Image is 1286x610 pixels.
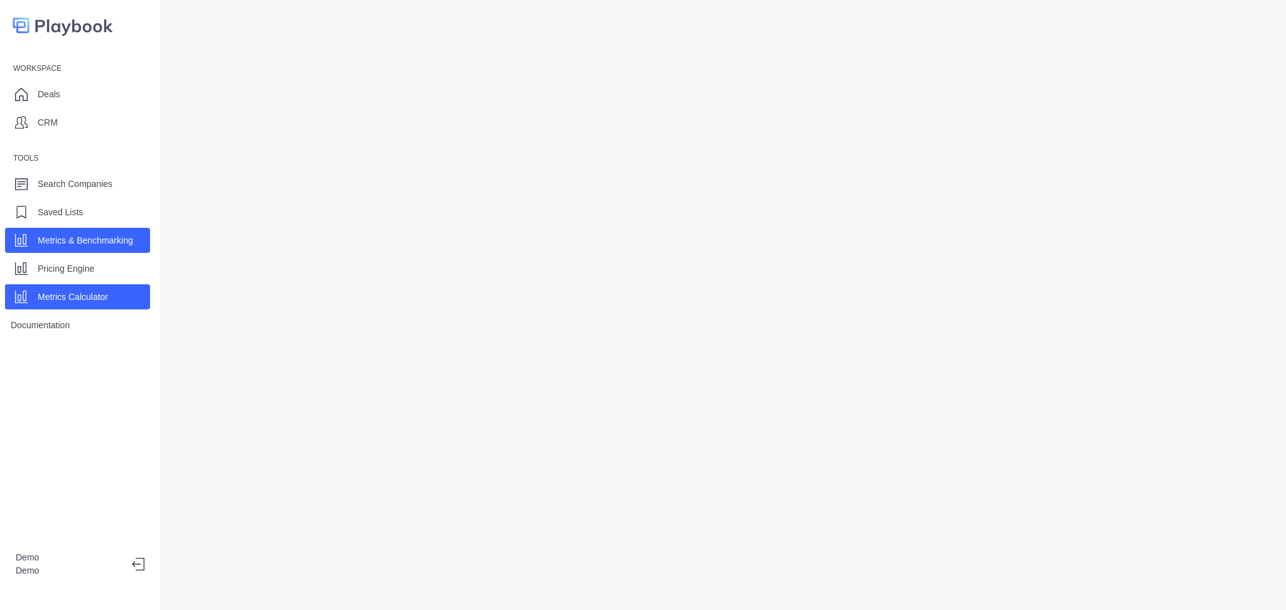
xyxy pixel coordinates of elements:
[38,234,133,247] p: Metrics & Benchmarking
[38,88,60,101] p: Deals
[38,291,108,304] p: Metrics Calculator
[38,116,58,129] p: CRM
[16,551,122,564] p: Demo
[13,13,113,38] img: logo-colored
[38,206,83,219] p: Saved Lists
[11,319,70,332] p: Documentation
[16,564,122,577] p: Demo
[181,13,1266,597] iframe: Metrics Calculator
[38,178,112,191] p: Search Companies
[38,262,94,276] p: Pricing Engine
